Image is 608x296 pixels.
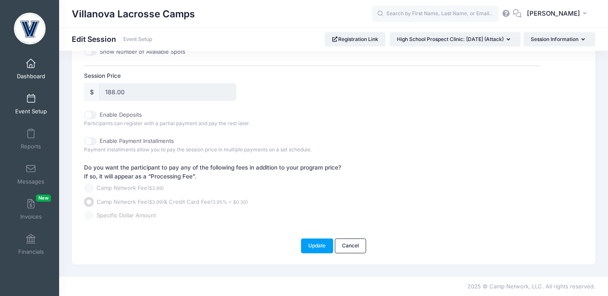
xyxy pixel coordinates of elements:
[84,163,341,181] label: Do you want the participant to pay any of the following fees in addition to your program price? I...
[467,283,595,290] span: 2025 © Camp Network, LLC. All rights reserved.
[527,9,580,18] span: [PERSON_NAME]
[397,36,504,42] span: High School Prospect Clinic: [DATE] (Attack)
[11,89,51,119] a: Event Setup
[335,238,366,253] a: Cancel
[21,143,41,150] span: Reports
[123,36,152,43] a: Event Setup
[211,199,248,205] small: (3.95% + $0.30)
[15,108,47,115] span: Event Setup
[99,83,236,101] input: 0.00
[84,146,312,153] span: Payment installments allow you to pay the session price in multiple payments on a set schedule.
[301,238,333,253] button: Update
[11,54,51,84] a: Dashboard
[14,13,46,44] img: Villanova Lacrosse Camps
[72,35,152,44] h1: Edit Session
[372,5,499,22] input: Search by First Name, Last Name, or Email...
[524,32,595,47] button: Session Information
[100,111,142,119] label: Enable Deposits
[521,4,595,24] button: [PERSON_NAME]
[147,199,164,205] small: ($3.99)
[100,137,174,145] label: Enable Payment Installments
[36,195,51,202] span: New
[97,198,248,206] span: Camp Network Fee & Credit Card Fee
[390,32,521,47] button: High School Prospect Clinic: [DATE] (Attack)
[97,211,156,220] span: Specific Dollar Amount
[72,4,195,24] h1: Villanova Lacrosse Camps
[84,120,250,126] span: Participants can register with a partial payment and pay the rest later.
[18,248,44,255] span: Financials
[325,32,386,47] a: Registration Link
[11,195,51,224] a: InvoicesNew
[11,124,51,154] a: Reports
[84,83,100,101] div: $
[97,184,164,192] span: Camp Network Fee
[17,178,44,185] span: Messages
[11,159,51,189] a: Messages
[20,213,42,220] span: Invoices
[11,230,51,259] a: Financials
[84,71,312,80] label: Session Price
[100,48,185,56] label: Show Number of Available Spots
[147,185,164,191] small: ($3.99)
[17,73,45,80] span: Dashboard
